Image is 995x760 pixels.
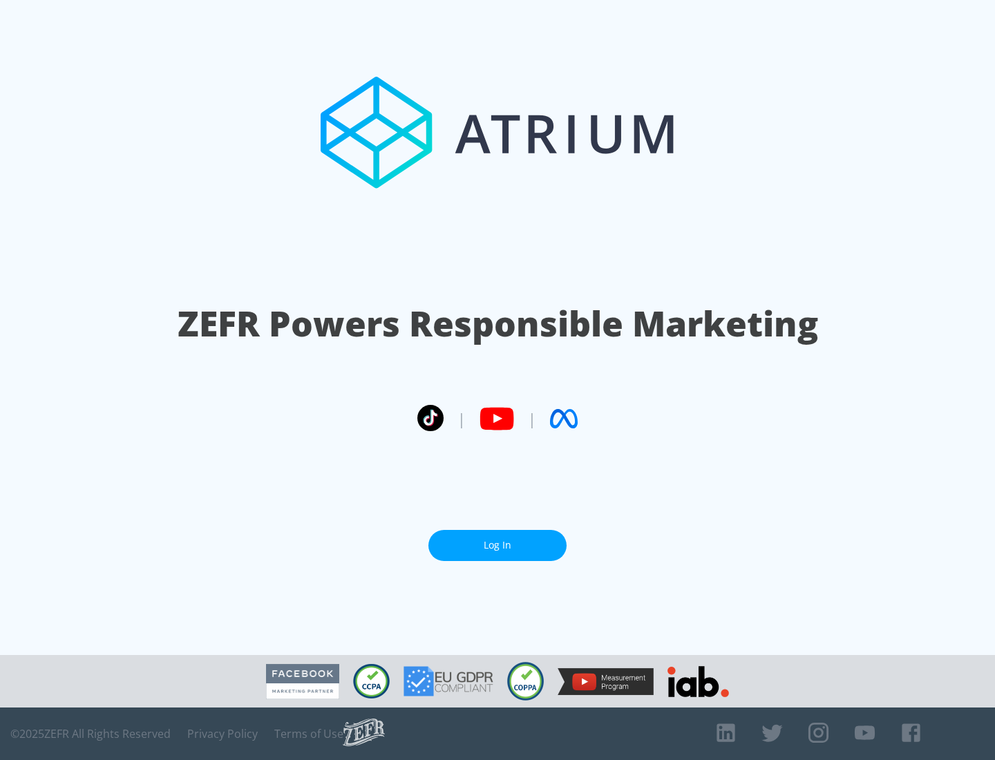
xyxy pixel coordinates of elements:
img: COPPA Compliant [507,662,544,701]
img: CCPA Compliant [353,664,390,699]
a: Privacy Policy [187,727,258,741]
img: IAB [667,666,729,697]
span: © 2025 ZEFR All Rights Reserved [10,727,171,741]
span: | [528,408,536,429]
a: Terms of Use [274,727,343,741]
span: | [457,408,466,429]
img: GDPR Compliant [404,666,493,696]
img: YouTube Measurement Program [558,668,654,695]
h1: ZEFR Powers Responsible Marketing [178,300,818,348]
a: Log In [428,530,567,561]
img: Facebook Marketing Partner [266,664,339,699]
